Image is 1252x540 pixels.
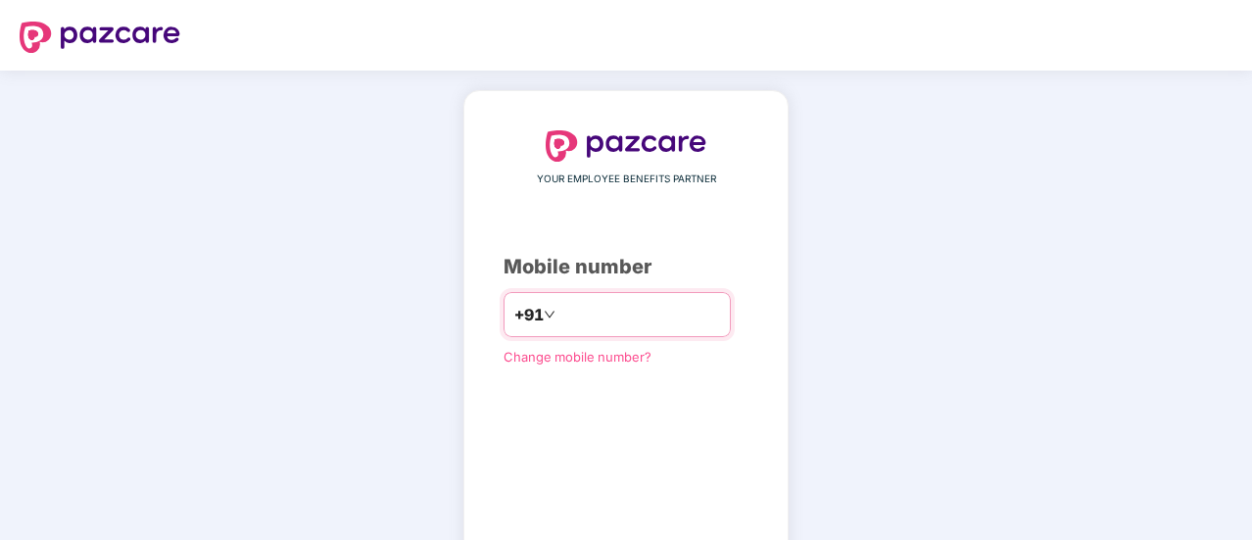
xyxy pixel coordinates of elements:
div: Mobile number [504,252,748,282]
a: Change mobile number? [504,349,651,365]
span: down [544,309,555,320]
span: YOUR EMPLOYEE BENEFITS PARTNER [537,172,716,187]
span: +91 [514,303,544,327]
img: logo [20,22,180,53]
img: logo [546,130,706,162]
